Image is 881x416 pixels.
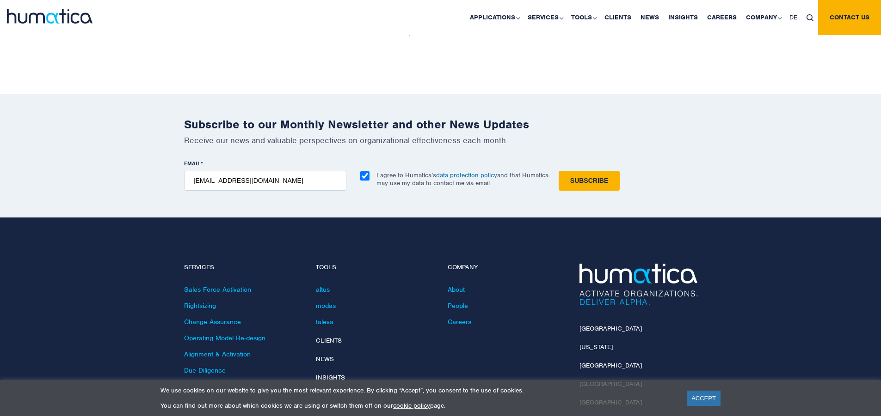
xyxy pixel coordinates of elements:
[316,285,330,294] a: altus
[184,160,201,167] span: EMAIL
[579,264,697,305] img: Humatica
[807,14,813,21] img: search_icon
[184,135,697,145] p: Receive our news and valuable perspectives on organizational effectiveness each month.
[316,264,434,271] h4: Tools
[184,285,251,294] a: Sales Force Activation
[687,391,721,406] a: ACCEPT
[789,13,797,21] span: DE
[448,285,465,294] a: About
[316,355,334,363] a: News
[184,350,251,358] a: Alignment & Activation
[559,171,620,191] input: Subscribe
[184,334,265,342] a: Operating Model Re-design
[316,374,345,381] a: Insights
[160,386,675,394] p: We use cookies on our website to give you the most relevant experience. By clicking “Accept”, you...
[184,171,346,191] input: name@company.com
[579,362,642,369] a: [GEOGRAPHIC_DATA]
[184,264,302,271] h4: Services
[7,9,92,24] img: logo
[316,301,336,310] a: modas
[579,343,613,351] a: [US_STATE]
[579,325,642,332] a: [GEOGRAPHIC_DATA]
[316,337,342,344] a: Clients
[184,366,226,374] a: Due Diligence
[184,301,216,310] a: Rightsizing
[160,402,675,410] p: You can find out more about which cookies we are using or switch them off on our page.
[376,171,548,187] p: I agree to Humatica’s and that Humatica may use my data to contact me via email.
[184,318,241,326] a: Change Assurance
[436,171,497,179] a: data protection policy
[448,318,471,326] a: Careers
[316,318,333,326] a: taleva
[448,301,468,310] a: People
[184,117,697,132] h2: Subscribe to our Monthly Newsletter and other News Updates
[393,402,430,410] a: cookie policy
[448,264,566,271] h4: Company
[360,171,370,181] input: I agree to Humatica’sdata protection policyand that Humatica may use my data to contact me via em...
